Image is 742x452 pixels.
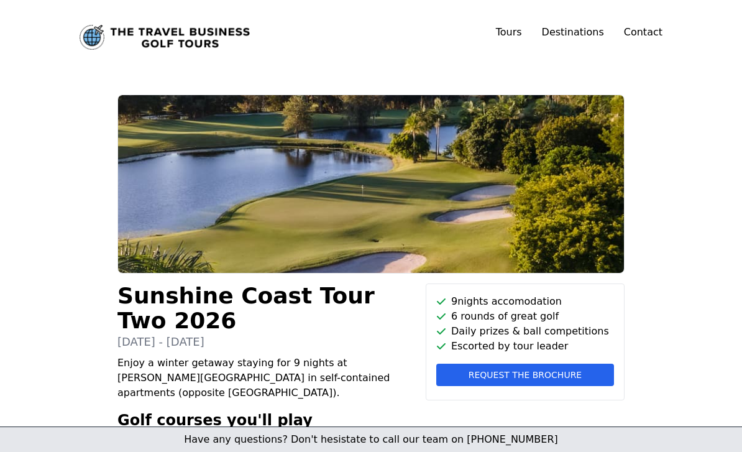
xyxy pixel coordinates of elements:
img: The Travel Business Golf Tours logo [80,25,250,50]
li: 9 nights accomodation [436,294,614,309]
a: Link to home page [80,25,250,50]
p: [DATE] - [DATE] [117,333,416,351]
li: Daily prizes & ball competitions [436,324,614,339]
button: Request the brochure [436,364,614,386]
h1: Sunshine Coast Tour Two 2026 [117,284,416,333]
a: Destinations [542,26,604,38]
span: Request the brochure [469,369,582,381]
p: Enjoy a winter getaway staying for 9 nights at [PERSON_NAME][GEOGRAPHIC_DATA] in self-contained a... [117,356,416,400]
li: Escorted by tour leader [436,339,614,354]
li: 6 rounds of great golf [436,309,614,324]
a: Contact [624,25,662,40]
a: Tours [496,26,522,38]
h2: Golf courses you'll play [117,410,625,430]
